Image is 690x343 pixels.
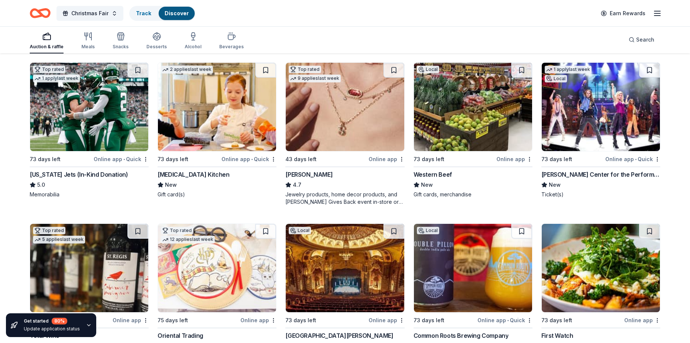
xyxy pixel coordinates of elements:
span: 4.7 [293,180,301,189]
div: Gift cards, merchandise [414,191,532,198]
img: Image for St. George Theatre [286,224,404,312]
button: Snacks [113,29,129,53]
div: [PERSON_NAME] Center for the Performing Arts [541,170,660,179]
span: New [165,180,177,189]
div: Top rated [289,66,321,73]
span: 5.0 [37,180,45,189]
span: • [507,317,509,323]
button: TrackDiscover [129,6,195,21]
img: Image for New York Jets (In-Kind Donation) [30,63,148,151]
div: Online app [113,316,149,325]
div: Snacks [113,44,129,50]
div: Update application status [24,326,80,332]
a: Discover [165,10,189,16]
img: Image for Kendra Scott [286,63,404,151]
img: Image for Oriental Trading [158,224,276,312]
div: 1 apply last week [545,66,592,73]
div: Top rated [33,66,65,73]
div: 9 applies last week [289,75,341,82]
span: • [123,156,125,162]
img: Image for Western Beef [414,63,532,151]
div: Local [417,227,439,234]
div: 1 apply last week [33,75,80,82]
span: Christmas Fair [71,9,108,18]
div: Online app Quick [221,154,276,164]
button: Christmas Fair [56,6,123,21]
button: Search [623,32,660,47]
div: Local [417,66,439,73]
span: New [421,180,433,189]
div: 12 applies last week [161,236,215,244]
div: Common Roots Brewing Company [414,331,509,340]
div: 73 days left [541,155,572,164]
img: Image for Common Roots Brewing Company [414,224,532,312]
div: 43 days left [285,155,317,164]
div: Gift card(s) [158,191,276,198]
div: Oriental Trading [158,331,203,340]
div: Local [289,227,311,234]
span: Search [636,35,654,44]
img: Image for First Watch [542,224,660,312]
button: Desserts [146,29,167,53]
div: 73 days left [30,155,61,164]
div: Get started [24,318,80,324]
img: Image for Total Wine [30,224,148,312]
img: Image for Taste Buds Kitchen [158,63,276,151]
div: 80 % [52,318,67,324]
div: Online app [496,154,532,164]
div: Online app Quick [477,316,532,325]
img: Image for Tilles Center for the Performing Arts [542,63,660,151]
div: [GEOGRAPHIC_DATA][PERSON_NAME] [285,331,393,340]
a: Image for New York Jets (In-Kind Donation)Top rated1 applylast week73 days leftOnline app•Quick[U... [30,62,149,198]
div: [US_STATE] Jets (In-Kind Donation) [30,170,128,179]
div: 73 days left [285,316,316,325]
div: 73 days left [541,316,572,325]
div: Online app [624,316,660,325]
div: Ticket(s) [541,191,660,198]
div: Online app Quick [94,154,149,164]
div: [PERSON_NAME] [285,170,333,179]
div: Online app [369,316,405,325]
div: Jewelry products, home decor products, and [PERSON_NAME] Gives Back event in-store or online (or ... [285,191,404,206]
div: Memorabilia [30,191,149,198]
a: Earn Rewards [596,7,650,20]
div: [MEDICAL_DATA] Kitchen [158,170,229,179]
div: Alcohol [185,44,201,50]
a: Track [136,10,151,16]
div: 73 days left [414,155,444,164]
div: 73 days left [414,316,444,325]
a: Image for Kendra ScottTop rated9 applieslast week43 days leftOnline app[PERSON_NAME]4.7Jewelry pr... [285,62,404,206]
a: Image for Tilles Center for the Performing Arts1 applylast weekLocal73 days leftOnline app•Quick[... [541,62,660,198]
span: • [251,156,253,162]
div: Beverages [219,44,244,50]
div: Top rated [33,227,65,234]
button: Meals [81,29,95,53]
div: Online app [240,316,276,325]
div: 2 applies last week [161,66,213,73]
a: Image for Western BeefLocal73 days leftOnline appWestern BeefNewGift cards, merchandise [414,62,532,198]
div: First Watch [541,331,573,340]
button: Alcohol [185,29,201,53]
span: • [635,156,636,162]
div: 73 days left [158,155,188,164]
div: Auction & raffle [30,44,64,50]
div: Meals [81,44,95,50]
button: Auction & raffle [30,29,64,53]
div: 75 days left [158,316,188,325]
a: Image for Taste Buds Kitchen2 applieslast week73 days leftOnline app•Quick[MEDICAL_DATA] KitchenN... [158,62,276,198]
div: Desserts [146,44,167,50]
div: Online app [369,154,405,164]
span: New [549,180,561,189]
button: Beverages [219,29,244,53]
div: 5 applies last week [33,236,85,244]
div: Online app Quick [605,154,660,164]
a: Home [30,4,51,22]
div: Local [545,75,567,82]
div: Western Beef [414,170,452,179]
div: Top rated [161,227,193,234]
